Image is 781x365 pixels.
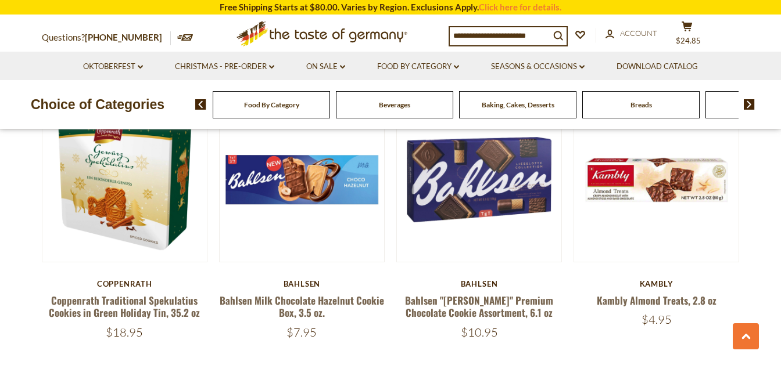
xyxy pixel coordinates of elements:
[286,325,317,339] span: $7.95
[482,100,554,109] a: Baking, Cakes, Desserts
[405,293,553,320] a: Bahlsen "[PERSON_NAME]" Premium Chocolate Cookie Assortment, 6.1 oz
[379,100,410,109] a: Beverages
[669,21,704,50] button: $24.85
[597,293,716,308] a: Kambly Almond Treats, 2.8 oz
[397,97,561,262] img: Bahlsen "Lieselotte" Premium Chocolate Cookie Assortment, 6.1 oz
[42,30,171,45] p: Questions?
[676,36,701,45] span: $24.85
[106,325,143,339] span: $18.95
[377,60,459,73] a: Food By Category
[461,325,498,339] span: $10.95
[220,293,384,320] a: Bahlsen Milk Chocolate Hazelnut Cookie Box, 3.5 oz.
[219,279,385,288] div: Bahlsen
[574,97,739,262] img: Kambly Almond Treats, 2.8 oz
[744,99,755,110] img: next arrow
[617,60,698,73] a: Download Catalog
[491,60,585,73] a: Seasons & Occasions
[574,279,739,288] div: Kambly
[396,279,562,288] div: Bahlsen
[175,60,274,73] a: Christmas - PRE-ORDER
[306,60,345,73] a: On Sale
[244,100,299,109] a: Food By Category
[42,279,207,288] div: Coppenrath
[620,28,657,38] span: Account
[479,2,561,12] a: Click here for details.
[220,97,384,262] img: Bahlsen Milk Chocolate Hazelnut Cookie Box, 3.5 oz.
[49,293,200,320] a: Coppenrath Traditional Spekulatius Cookies in Green Holiday Tin, 35.2 oz
[195,99,206,110] img: previous arrow
[85,32,162,42] a: [PHONE_NUMBER]
[83,60,143,73] a: Oktoberfest
[630,100,652,109] a: Breads
[642,312,672,327] span: $4.95
[606,27,657,40] a: Account
[42,97,207,262] img: Coppenrath Traditional Spekulatius Cookies in Green Holiday Tin, 35.2 oz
